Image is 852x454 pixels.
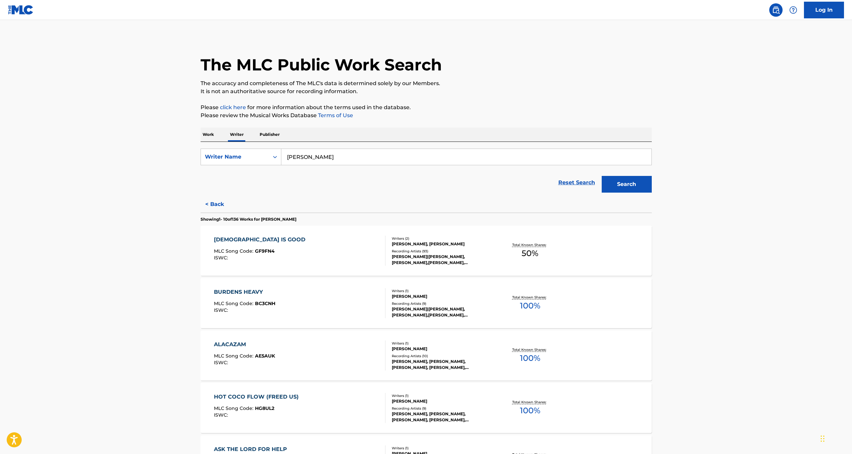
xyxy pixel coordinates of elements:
[201,196,241,213] button: < Back
[214,340,275,349] div: ALACAZAM
[201,128,216,142] p: Work
[392,341,493,346] div: Writers ( 1 )
[214,445,290,453] div: ASK THE LORD FOR HELP
[214,236,309,244] div: [DEMOGRAPHIC_DATA] IS GOOD
[228,128,246,142] p: Writer
[392,288,493,293] div: Writers ( 1 )
[201,79,652,87] p: The accuracy and completeness of The MLC's data is determined solely by our Members.
[512,242,548,247] p: Total Known Shares:
[214,393,302,401] div: HOT COCO FLOW (FREED US)
[214,288,275,296] div: BURDENS HEAVY
[392,293,493,299] div: [PERSON_NAME]
[201,278,652,328] a: BURDENS HEAVYMLC Song Code:BC3CNHISWC:Writers (1)[PERSON_NAME]Recording Artists (9)[PERSON_NAME]|...
[392,411,493,423] div: [PERSON_NAME], [PERSON_NAME], [PERSON_NAME], [PERSON_NAME], [PERSON_NAME]
[201,103,652,111] p: Please for more information about the terms used in the database.
[522,247,538,259] span: 50 %
[392,236,493,241] div: Writers ( 2 )
[255,300,275,306] span: BC3CNH
[201,226,652,276] a: [DEMOGRAPHIC_DATA] IS GOODMLC Song Code:GF9FN4ISWC:Writers (2)[PERSON_NAME], [PERSON_NAME]Recordi...
[602,176,652,193] button: Search
[201,330,652,381] a: ALACAZAMMLC Song Code:AE5AUKISWC:Writers (1)[PERSON_NAME]Recording Artists (10)[PERSON_NAME], [PE...
[555,175,598,190] a: Reset Search
[520,352,540,364] span: 100 %
[392,354,493,359] div: Recording Artists ( 10 )
[392,306,493,318] div: [PERSON_NAME]|[PERSON_NAME], [PERSON_NAME],[PERSON_NAME], [PERSON_NAME] & [PERSON_NAME], [PERSON_...
[789,6,797,14] img: help
[8,5,34,15] img: MLC Logo
[512,295,548,300] p: Total Known Shares:
[214,307,230,313] span: ISWC :
[220,104,246,110] a: click here
[214,405,255,411] span: MLC Song Code :
[255,353,275,359] span: AE5AUK
[214,412,230,418] span: ISWC :
[392,446,493,451] div: Writers ( 1 )
[201,87,652,95] p: It is not an authoritative source for recording information.
[392,254,493,266] div: [PERSON_NAME]|[PERSON_NAME], [PERSON_NAME],[PERSON_NAME], [PERSON_NAME],[PERSON_NAME], [PERSON_NA...
[214,255,230,261] span: ISWC :
[772,6,780,14] img: search
[214,300,255,306] span: MLC Song Code :
[804,2,844,18] a: Log In
[258,128,282,142] p: Publisher
[392,301,493,306] div: Recording Artists ( 9 )
[520,300,540,312] span: 100 %
[201,216,296,222] p: Showing 1 - 10 of 136 Works for [PERSON_NAME]
[392,393,493,398] div: Writers ( 1 )
[201,149,652,196] form: Search Form
[821,429,825,449] div: Drag
[214,360,230,366] span: ISWC :
[520,405,540,417] span: 100 %
[214,353,255,359] span: MLC Song Code :
[255,405,274,411] span: HG8UL2
[201,383,652,433] a: HOT COCO FLOW (FREED US)MLC Song Code:HG8UL2ISWC:Writers (1)[PERSON_NAME]Recording Artists (9)[PE...
[392,398,493,404] div: [PERSON_NAME]
[392,359,493,371] div: [PERSON_NAME], [PERSON_NAME], [PERSON_NAME], [PERSON_NAME], [PERSON_NAME]
[512,400,548,405] p: Total Known Shares:
[201,111,652,120] p: Please review the Musical Works Database
[392,249,493,254] div: Recording Artists ( 93 )
[512,347,548,352] p: Total Known Shares:
[205,153,265,161] div: Writer Name
[255,248,275,254] span: GF9FN4
[214,248,255,254] span: MLC Song Code :
[392,241,493,247] div: [PERSON_NAME], [PERSON_NAME]
[392,406,493,411] div: Recording Artists ( 9 )
[819,422,852,454] iframe: Chat Widget
[787,3,800,17] div: Help
[769,3,783,17] a: Public Search
[317,112,353,119] a: Terms of Use
[392,346,493,352] div: [PERSON_NAME]
[201,55,442,75] h1: The MLC Public Work Search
